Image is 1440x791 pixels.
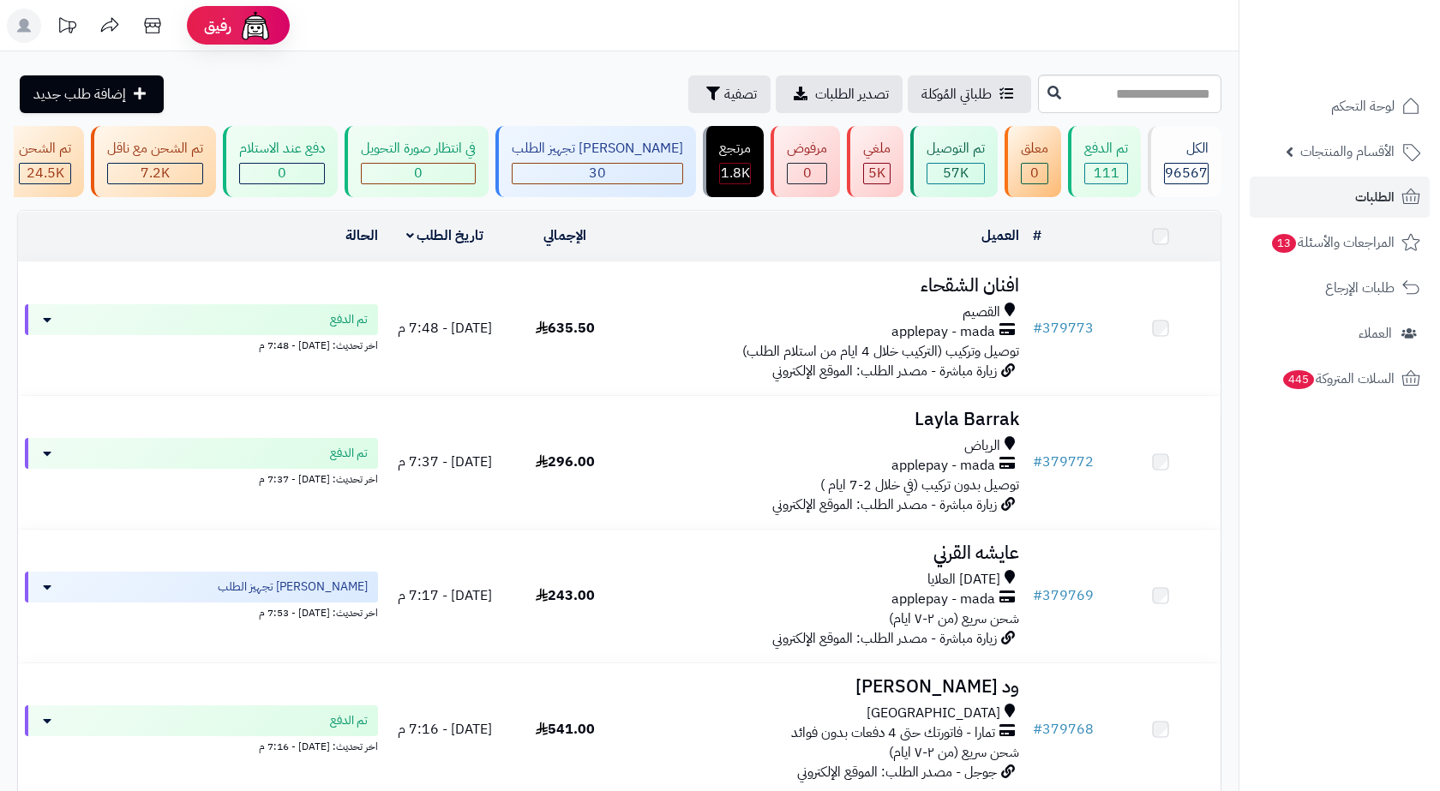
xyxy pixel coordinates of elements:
span: توصيل وتركيب (التركيب خلال 4 ايام من استلام الطلب) [742,341,1019,362]
button: تصفية [688,75,771,113]
a: مرفوض 0 [767,126,843,197]
span: # [1033,318,1042,339]
div: 57046 [927,164,984,183]
span: تمارا - فاتورتك حتى 4 دفعات بدون فوائد [791,723,995,743]
div: معلق [1021,139,1048,159]
div: تم الدفع [1084,139,1128,159]
h3: Layla Barrak [633,410,1019,429]
span: # [1033,719,1042,740]
span: [GEOGRAPHIC_DATA] [867,704,1000,723]
span: 30 [589,163,606,183]
span: طلباتي المُوكلة [921,84,992,105]
a: تاريخ الطلب [406,225,484,246]
a: تصدير الطلبات [776,75,903,113]
span: 243.00 [536,585,595,606]
a: تحديثات المنصة [45,9,88,47]
span: 0 [1030,163,1039,183]
span: تم الدفع [330,445,368,462]
div: [PERSON_NAME] تجهيز الطلب [512,139,683,159]
a: #379773 [1033,318,1094,339]
span: لوحة التحكم [1331,94,1395,118]
a: الحالة [345,225,378,246]
div: مرتجع [719,139,751,159]
a: العملاء [1250,313,1430,354]
a: في انتظار صورة التحويل 0 [341,126,492,197]
span: العملاء [1359,321,1392,345]
h3: ود [PERSON_NAME] [633,677,1019,697]
span: [DATE] - 7:17 م [398,585,492,606]
span: طلبات الإرجاع [1325,276,1395,300]
a: العميل [981,225,1019,246]
span: المراجعات والأسئلة [1270,231,1395,255]
a: السلات المتروكة445 [1250,358,1430,399]
div: 111 [1085,164,1127,183]
a: المراجعات والأسئلة13 [1250,222,1430,263]
span: applepay - mada [891,590,995,609]
div: 0 [362,164,475,183]
h3: افنان الشقحاء [633,276,1019,296]
a: #379772 [1033,452,1094,472]
a: الطلبات [1250,177,1430,218]
span: 0 [414,163,423,183]
span: تصفية [724,84,757,105]
a: لوحة التحكم [1250,86,1430,127]
h3: عايشه القرني [633,543,1019,563]
img: ai-face.png [238,9,273,43]
span: [DATE] - 7:37 م [398,452,492,472]
div: مرفوض [787,139,827,159]
a: الكل96567 [1144,126,1225,197]
span: # [1033,452,1042,472]
span: 445 [1283,370,1314,389]
a: طلباتي المُوكلة [908,75,1031,113]
div: اخر تحديث: [DATE] - 7:53 م [25,602,378,620]
span: الأقسام والمنتجات [1300,140,1395,164]
a: تم التوصيل 57K [907,126,1001,197]
span: زيارة مباشرة - مصدر الطلب: الموقع الإلكتروني [772,361,997,381]
span: 13 [1272,234,1296,253]
span: 7.2K [141,163,170,183]
span: 0 [278,163,286,183]
span: # [1033,585,1042,606]
div: 0 [1022,164,1047,183]
div: تم الشحن مع ناقل [107,139,203,159]
span: زيارة مباشرة - مصدر الطلب: الموقع الإلكتروني [772,628,997,649]
span: 96567 [1165,163,1208,183]
span: 296.00 [536,452,595,472]
span: 635.50 [536,318,595,339]
a: معلق 0 [1001,126,1065,197]
a: #379769 [1033,585,1094,606]
span: تم الدفع [330,311,368,328]
a: مرتجع 1.8K [699,126,767,197]
span: تم الدفع [330,712,368,729]
div: 30 [513,164,682,183]
span: [DATE] - 7:48 م [398,318,492,339]
span: السلات المتروكة [1281,367,1395,391]
div: 7222 [108,164,202,183]
span: 0 [803,163,812,183]
span: 24.5K [27,163,64,183]
span: توصيل بدون تركيب (في خلال 2-7 ايام ) [820,475,1019,495]
span: 5K [868,163,885,183]
a: [PERSON_NAME] تجهيز الطلب 30 [492,126,699,197]
a: الإجمالي [543,225,586,246]
div: اخر تحديث: [DATE] - 7:37 م [25,469,378,487]
a: إضافة طلب جديد [20,75,164,113]
span: 541.00 [536,719,595,740]
span: [PERSON_NAME] تجهيز الطلب [218,578,368,596]
span: رفيق [204,15,231,36]
span: [DATE] العلايا [927,570,1000,590]
span: شحن سريع (من ٢-٧ ايام) [889,742,1019,763]
a: # [1033,225,1041,246]
span: القصيم [963,303,1000,322]
div: 4998 [864,164,890,183]
div: الكل [1164,139,1209,159]
span: applepay - mada [891,456,995,476]
span: applepay - mada [891,322,995,342]
span: 1.8K [721,163,750,183]
div: تم الشحن [19,139,71,159]
span: تصدير الطلبات [815,84,889,105]
a: ملغي 5K [843,126,907,197]
div: 24523 [20,164,70,183]
div: 0 [240,164,324,183]
img: logo-2.png [1323,46,1424,82]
